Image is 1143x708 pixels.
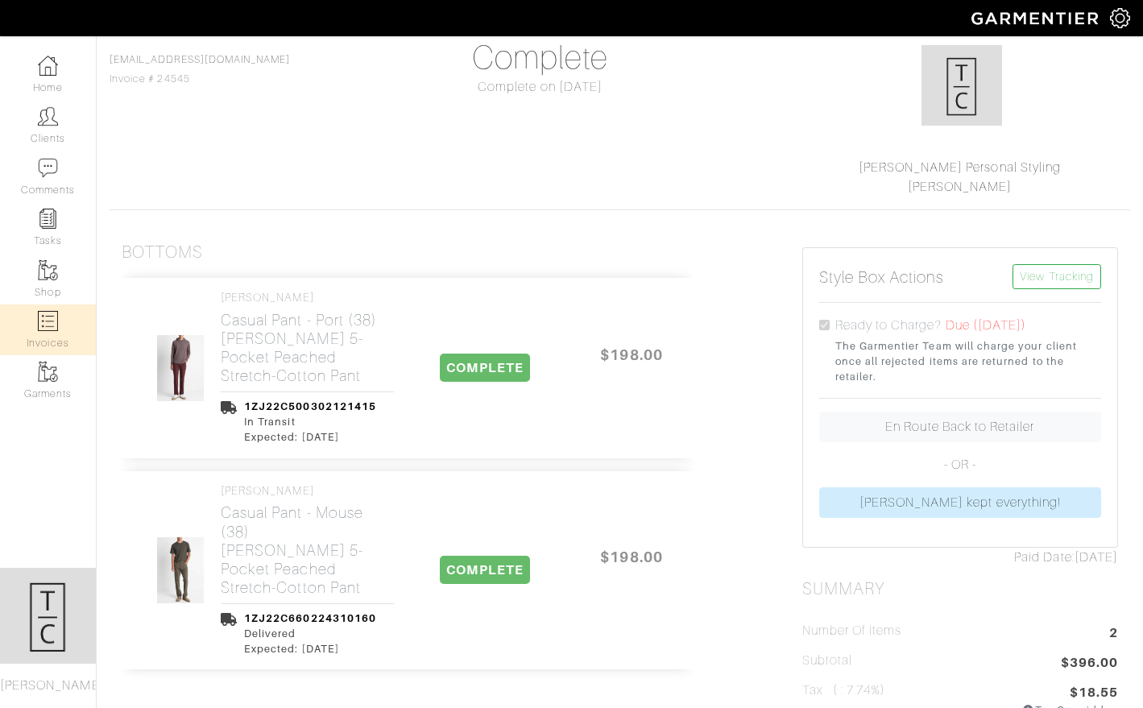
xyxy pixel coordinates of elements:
a: En Route Back to Retailer [819,412,1101,442]
div: [DATE] [802,548,1118,567]
h2: Casual Pant - Port (38) [PERSON_NAME] 5-Pocket Peached Stretch-Cotton Pant [221,311,394,385]
img: garments-icon-b7da505a4dc4fd61783c78ac3ca0ef83fa9d6f193b1c9dc38574b1d14d53ca28.png [38,362,58,382]
a: View Tracking [1013,264,1101,289]
img: KRkvyPhzwqz4krbMXR7yrQNu [156,334,205,402]
a: [EMAIL_ADDRESS][DOMAIN_NAME] [110,54,290,65]
span: $18.55 [1070,683,1118,702]
img: garments-icon-b7da505a4dc4fd61783c78ac3ca0ef83fa9d6f193b1c9dc38574b1d14d53ca28.png [38,260,58,280]
h3: Bottoms [122,242,203,263]
span: $198.00 [583,540,680,574]
h1: Complete [382,39,698,77]
div: Expected: [DATE] [244,429,376,445]
span: COMPLETE [440,556,529,584]
span: COMPLETE [440,354,529,382]
h2: Casual Pant - Mouse (38) [PERSON_NAME] 5-Pocket Peached Stretch-Cotton Pant [221,503,394,596]
img: xy6mXSck91kMuDdgTatmsT54.png [921,45,1002,126]
span: $396.00 [1061,653,1118,675]
div: In Transit [244,414,376,429]
h5: Subtotal [802,653,852,669]
a: [PERSON_NAME] Personal Styling [859,160,1062,175]
img: orders-icon-0abe47150d42831381b5fb84f609e132dff9fe21cb692f30cb5eec754e2cba89.png [38,311,58,331]
img: dashboard-icon-dbcd8f5a0b271acd01030246c82b418ddd0df26cd7fceb0bd07c9910d44c42f6.png [38,56,58,76]
img: reminder-icon-8004d30b9f0a5d33ae49ab947aed9ed385cf756f9e5892f1edd6e32f2345188e.png [38,209,58,229]
h2: Summary [802,579,1118,599]
small: The Garmentier Team will charge your client once all rejected items are returned to the retailer. [835,338,1101,385]
img: icYt4bTqdvdxQD8skzGhpvyk [156,536,205,604]
span: 2 [1109,623,1118,645]
a: [PERSON_NAME] Casual Pant - Port (38)[PERSON_NAME] 5-Pocket Peached Stretch-Cotton Pant [221,291,394,385]
span: Invoice # 24545 [110,54,290,85]
h4: [PERSON_NAME] [221,484,394,498]
img: clients-icon-6bae9207a08558b7cb47a8932f037763ab4055f8c8b6bfacd5dc20c3e0201464.png [38,106,58,126]
span: Due ([DATE]) [946,318,1027,333]
div: Delivered [244,626,376,641]
img: garmentier-logo-header-white-b43fb05a5012e4ada735d5af1a66efaba907eab6374d6393d1fbf88cb4ef424d.png [963,4,1110,32]
a: [PERSON_NAME] [908,180,1013,194]
span: $198.00 [583,337,680,372]
div: Complete on [DATE] [382,77,698,97]
img: gear-icon-white-bd11855cb880d31180b6d7d6211b90ccbf57a29d726f0c71d8c61bd08dd39cc2.png [1110,8,1130,28]
h4: [PERSON_NAME] [221,291,394,304]
div: Expected: [DATE] [244,641,376,656]
h5: Style Box Actions [819,267,945,287]
a: 1ZJ22C660224310160 [244,612,376,624]
a: 1ZJ22C500302121415 [244,400,376,412]
span: Paid Date: [1014,550,1075,565]
p: - OR - [819,455,1101,474]
img: comment-icon-a0a6a9ef722e966f86d9cbdc48e553b5cf19dbc54f86b18d962a5391bc8f6eb6.png [38,158,58,178]
h5: Number of Items [802,623,902,639]
a: [PERSON_NAME] Casual Pant - Mouse (38)[PERSON_NAME] 5-Pocket Peached Stretch-Cotton Pant [221,484,394,597]
label: Ready to Charge? [835,316,942,335]
a: [PERSON_NAME] kept everything! [819,487,1101,518]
